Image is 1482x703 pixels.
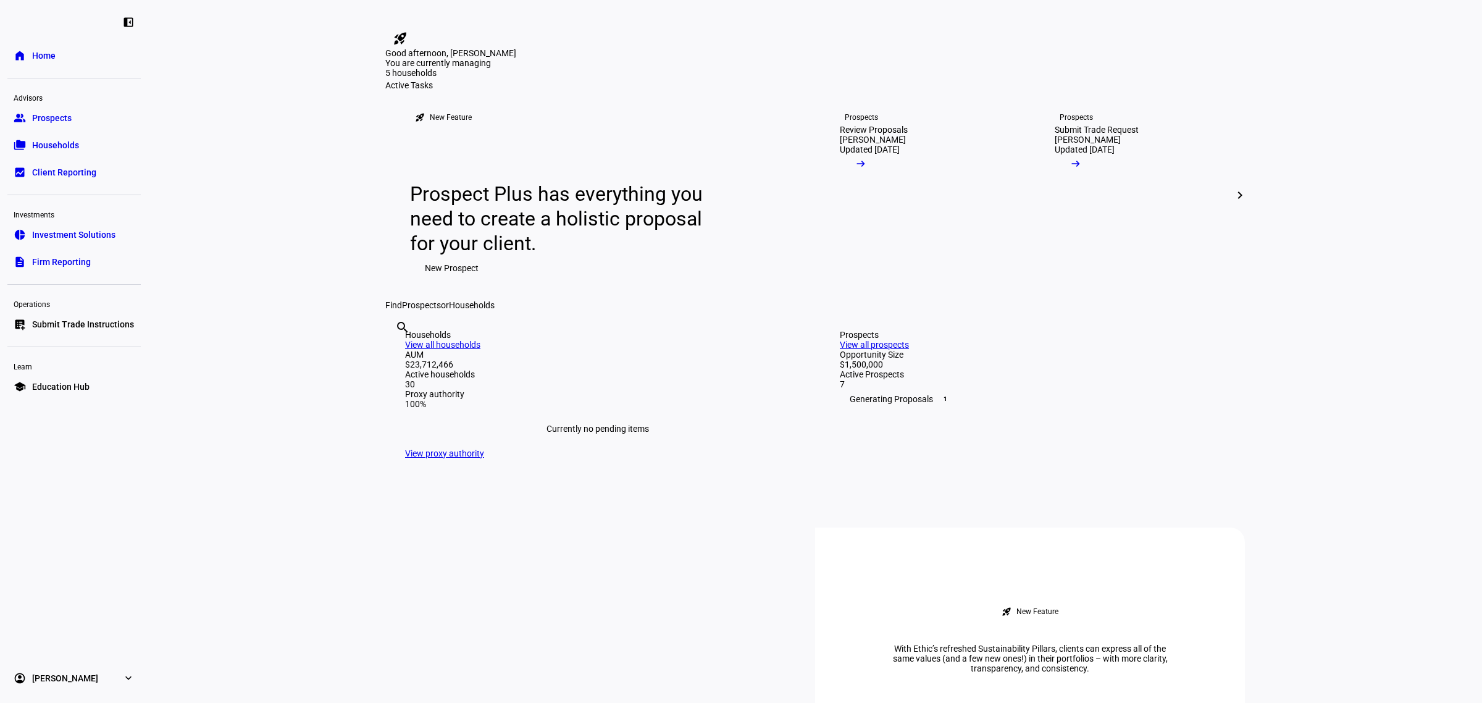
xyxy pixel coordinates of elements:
a: groupProspects [7,106,141,130]
div: Updated [DATE] [840,145,900,154]
span: Prospects [32,112,72,124]
mat-icon: rocket_launch [393,31,408,46]
eth-mat-symbol: expand_more [122,672,135,684]
span: Home [32,49,56,62]
eth-mat-symbol: list_alt_add [14,318,26,330]
div: Operations [7,295,141,312]
div: Submit Trade Request [1055,125,1139,135]
div: Currently no pending items [405,409,790,448]
input: Enter name of prospect or household [395,337,398,351]
div: Updated [DATE] [1055,145,1115,154]
div: 7 [840,379,1225,389]
div: Proxy authority [405,389,790,399]
mat-icon: search [395,320,410,335]
span: Households [449,300,495,310]
div: Investments [7,205,141,222]
span: Investment Solutions [32,229,115,241]
div: With Ethic’s refreshed Sustainability Pillars, clients can express all of the same values (and a ... [876,644,1184,673]
a: descriptionFirm Reporting [7,250,141,274]
eth-mat-symbol: school [14,381,26,393]
eth-mat-symbol: folder_copy [14,139,26,151]
div: 100% [405,399,790,409]
span: You are currently managing [385,58,491,68]
a: View all prospects [840,340,909,350]
div: Prospect Plus has everything you need to create a holistic proposal for your client. [410,182,714,256]
eth-mat-symbol: group [14,112,26,124]
div: Households [405,330,790,340]
a: View proxy authority [405,448,484,458]
span: Submit Trade Instructions [32,318,134,330]
mat-icon: rocket_launch [415,112,425,122]
div: Active households [405,369,790,379]
mat-icon: chevron_right [1233,188,1247,203]
span: 1 [940,394,950,404]
span: Prospects [402,300,441,310]
a: ProspectsSubmit Trade Request[PERSON_NAME]Updated [DATE] [1035,90,1240,300]
div: Prospects [845,112,878,122]
mat-icon: arrow_right_alt [855,158,867,170]
div: Active Prospects [840,369,1225,379]
div: 30 [405,379,790,389]
span: Households [32,139,79,151]
eth-mat-symbol: description [14,256,26,268]
span: Firm Reporting [32,256,91,268]
a: View all households [405,340,480,350]
div: [PERSON_NAME] [840,135,906,145]
div: Opportunity Size [840,350,1225,360]
div: $23,712,466 [405,360,790,369]
span: [PERSON_NAME] [32,672,98,684]
div: $1,500,000 [840,360,1225,369]
eth-mat-symbol: bid_landscape [14,166,26,179]
eth-mat-symbol: home [14,49,26,62]
div: AUM [405,350,790,360]
div: Find or [385,300,1245,310]
div: Prospects [840,330,1225,340]
mat-icon: arrow_right_alt [1070,158,1082,170]
div: Prospects [1060,112,1093,122]
div: [PERSON_NAME] [1055,135,1121,145]
a: ProspectsReview Proposals[PERSON_NAME]Updated [DATE] [820,90,1025,300]
div: Advisors [7,88,141,106]
div: Active Tasks [385,80,1245,90]
div: New Feature [430,112,472,122]
span: Client Reporting [32,166,96,179]
div: Good afternoon, [PERSON_NAME] [385,48,1245,58]
a: bid_landscapeClient Reporting [7,160,141,185]
eth-mat-symbol: left_panel_close [122,16,135,28]
span: New Prospect [425,256,479,280]
div: Review Proposals [840,125,908,135]
div: 5 households [385,68,509,80]
span: Education Hub [32,381,90,393]
div: Learn [7,357,141,374]
div: Generating Proposals [840,389,1225,409]
button: New Prospect [410,256,493,280]
div: New Feature [1016,607,1058,617]
a: folder_copyHouseholds [7,133,141,158]
a: homeHome [7,43,141,68]
eth-mat-symbol: account_circle [14,672,26,684]
eth-mat-symbol: pie_chart [14,229,26,241]
mat-icon: rocket_launch [1002,607,1011,617]
a: pie_chartInvestment Solutions [7,222,141,247]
